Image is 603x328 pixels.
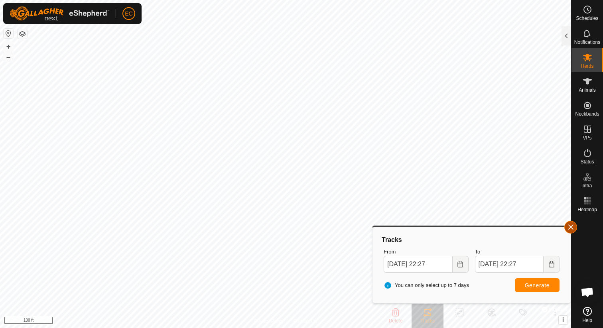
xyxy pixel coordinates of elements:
span: Herds [581,64,593,69]
button: Choose Date [453,256,469,273]
button: Choose Date [544,256,560,273]
button: Map Layers [18,29,27,39]
span: EC [125,10,132,18]
span: Generate [525,282,550,289]
img: Gallagher Logo [10,6,109,21]
span: Animals [579,88,596,92]
span: Status [580,159,594,164]
div: Open chat [575,280,599,304]
button: Reset Map [4,29,13,38]
span: i [562,316,564,323]
button: Generate [515,278,560,292]
span: Schedules [576,16,598,21]
span: VPs [583,136,591,140]
label: To [475,248,560,256]
span: Neckbands [575,112,599,116]
button: + [4,42,13,51]
button: – [4,52,13,62]
button: i [559,316,568,324]
a: Help [571,304,603,326]
a: Privacy Policy [254,318,284,325]
span: You can only select up to 7 days [384,281,469,289]
span: Heatmap [577,207,597,212]
div: Tracks [380,235,563,245]
a: Contact Us [294,318,317,325]
span: Infra [582,183,592,188]
label: From [384,248,468,256]
span: Notifications [574,40,600,45]
span: Help [582,318,592,323]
